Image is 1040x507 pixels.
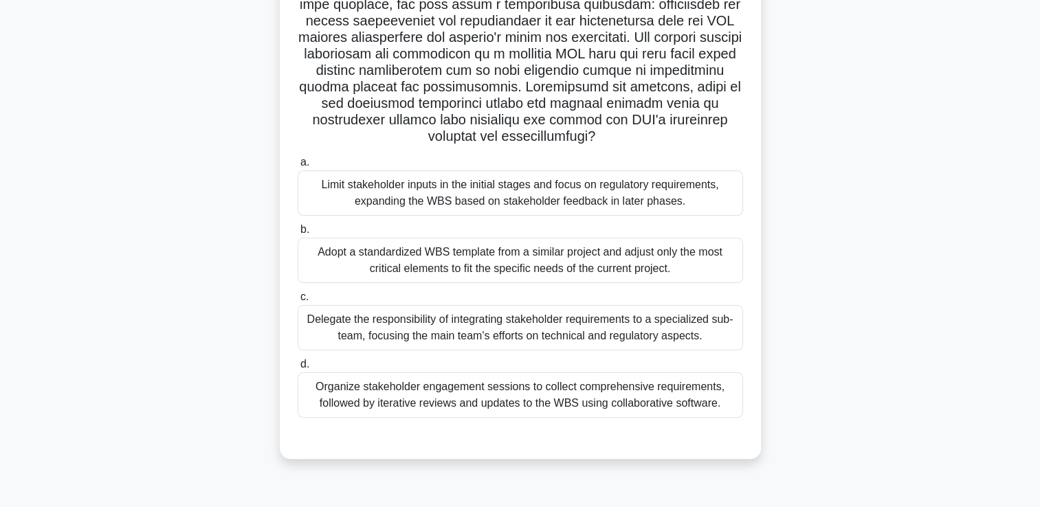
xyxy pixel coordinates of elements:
div: Adopt a standardized WBS template from a similar project and adjust only the most critical elemen... [298,238,743,283]
span: c. [300,291,309,302]
span: b. [300,223,309,235]
div: Limit stakeholder inputs in the initial stages and focus on regulatory requirements, expanding th... [298,170,743,216]
span: a. [300,156,309,168]
div: Organize stakeholder engagement sessions to collect comprehensive requirements, followed by itera... [298,372,743,418]
div: Delegate the responsibility of integrating stakeholder requirements to a specialized sub-team, fo... [298,305,743,350]
span: d. [300,358,309,370]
